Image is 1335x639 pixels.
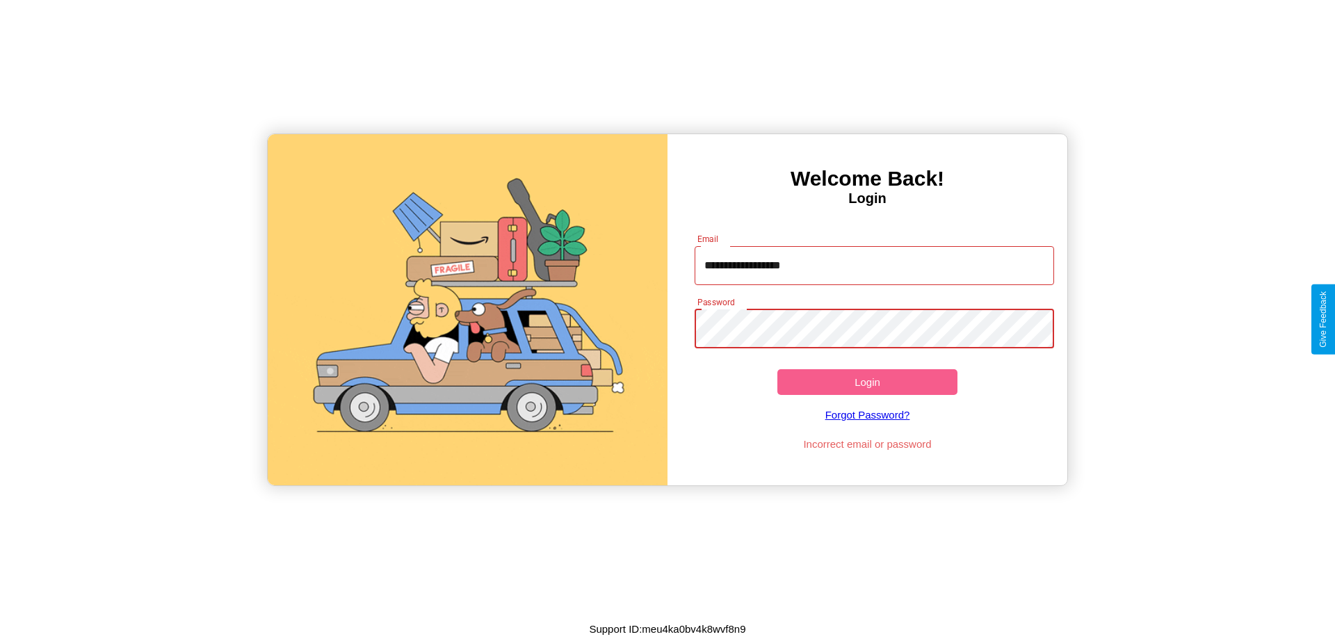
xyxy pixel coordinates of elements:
label: Email [697,233,719,245]
div: Give Feedback [1318,291,1328,348]
a: Forgot Password? [688,395,1048,435]
p: Support ID: meu4ka0bv4k8wvf8n9 [589,620,745,638]
p: Incorrect email or password [688,435,1048,453]
img: gif [268,134,667,485]
button: Login [777,369,957,395]
h3: Welcome Back! [667,167,1067,191]
label: Password [697,296,734,308]
h4: Login [667,191,1067,207]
